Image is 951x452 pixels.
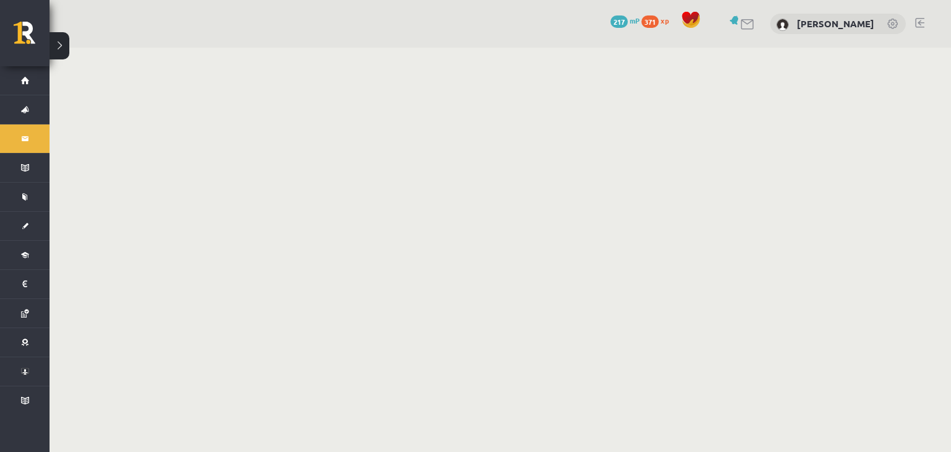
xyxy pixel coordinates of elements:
a: Rīgas 1. Tālmācības vidusskola [14,22,50,53]
span: mP [630,15,640,25]
a: 217 mP [610,15,640,25]
img: Ričards Stepiņš [776,19,789,31]
span: 371 [641,15,659,28]
span: xp [661,15,669,25]
a: 371 xp [641,15,675,25]
span: 217 [610,15,628,28]
a: [PERSON_NAME] [797,17,874,30]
